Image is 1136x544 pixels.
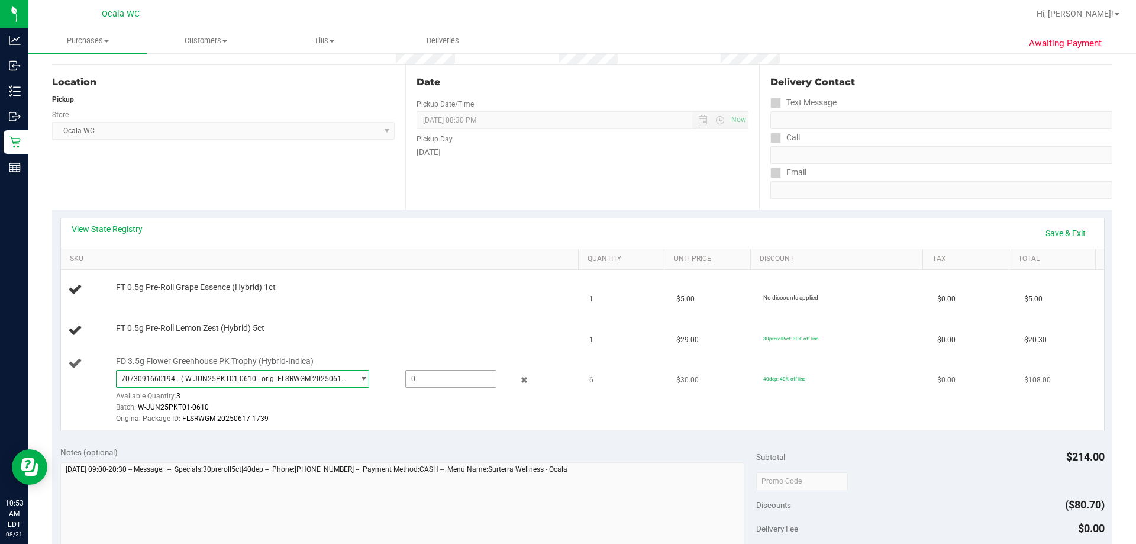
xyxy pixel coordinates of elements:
[674,255,746,264] a: Unit Price
[411,36,475,46] span: Deliveries
[1024,334,1047,346] span: $20.30
[265,28,383,53] a: Tills
[756,452,785,462] span: Subtotal
[417,146,748,159] div: [DATE]
[756,524,798,533] span: Delivery Fee
[52,75,395,89] div: Location
[116,388,382,411] div: Available Quantity:
[1066,450,1105,463] span: $214.00
[763,376,805,382] span: 40dep: 40% off line
[383,28,502,53] a: Deliveries
[9,34,21,46] inline-svg: Analytics
[9,162,21,173] inline-svg: Reports
[417,75,748,89] div: Date
[1018,255,1090,264] a: Total
[756,494,791,516] span: Discounts
[28,28,147,53] a: Purchases
[770,129,800,146] label: Call
[116,323,264,334] span: FT 0.5g Pre-Roll Lemon Zest (Hybrid) 5ct
[182,414,269,423] span: FLSRWGM-20250617-1739
[588,255,660,264] a: Quantity
[763,294,818,301] span: No discounts applied
[116,282,276,293] span: FT 0.5g Pre-Roll Grape Essence (Hybrid) 1ct
[52,110,69,120] label: Store
[70,255,573,264] a: SKU
[937,334,956,346] span: $0.00
[266,36,383,46] span: Tills
[9,85,21,97] inline-svg: Inventory
[147,28,265,53] a: Customers
[353,371,368,387] span: select
[138,403,209,411] span: W-JUN25PKT01-0610
[589,375,593,386] span: 6
[5,498,23,530] p: 10:53 AM EDT
[9,111,21,123] inline-svg: Outbound
[770,94,837,111] label: Text Message
[1029,37,1102,50] span: Awaiting Payment
[937,375,956,386] span: $0.00
[1024,375,1051,386] span: $108.00
[147,36,264,46] span: Customers
[406,371,496,387] input: 0
[1065,498,1105,511] span: ($80.70)
[932,255,1005,264] a: Tax
[770,146,1112,164] input: Format: (999) 999-9999
[676,294,695,305] span: $5.00
[676,375,699,386] span: $30.00
[102,9,140,19] span: Ocala WC
[937,294,956,305] span: $0.00
[12,449,47,485] iframe: Resource center
[5,530,23,539] p: 08/21
[1038,223,1093,243] a: Save & Exit
[770,75,1112,89] div: Delivery Contact
[121,375,181,383] span: 7073091660194470
[52,95,74,104] strong: Pickup
[60,448,118,457] span: Notes (optional)
[770,164,806,181] label: Email
[763,336,818,342] span: 30preroll5ct: 30% off line
[589,294,593,305] span: 1
[116,414,180,423] span: Original Package ID:
[1078,522,1105,535] span: $0.00
[28,36,147,46] span: Purchases
[116,403,136,411] span: Batch:
[1037,9,1114,18] span: Hi, [PERSON_NAME]!
[72,223,143,235] a: View State Registry
[9,60,21,72] inline-svg: Inbound
[770,111,1112,129] input: Format: (999) 999-9999
[760,255,918,264] a: Discount
[1024,294,1043,305] span: $5.00
[589,334,593,346] span: 1
[9,136,21,148] inline-svg: Retail
[417,134,453,144] label: Pickup Day
[417,99,474,110] label: Pickup Date/Time
[676,334,699,346] span: $29.00
[116,356,314,367] span: FD 3.5g Flower Greenhouse PK Trophy (Hybrid-Indica)
[181,375,349,383] span: ( W-JUN25PKT01-0610 | orig: FLSRWGM-20250617-1739 )
[756,472,848,490] input: Promo Code
[176,392,180,400] span: 3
